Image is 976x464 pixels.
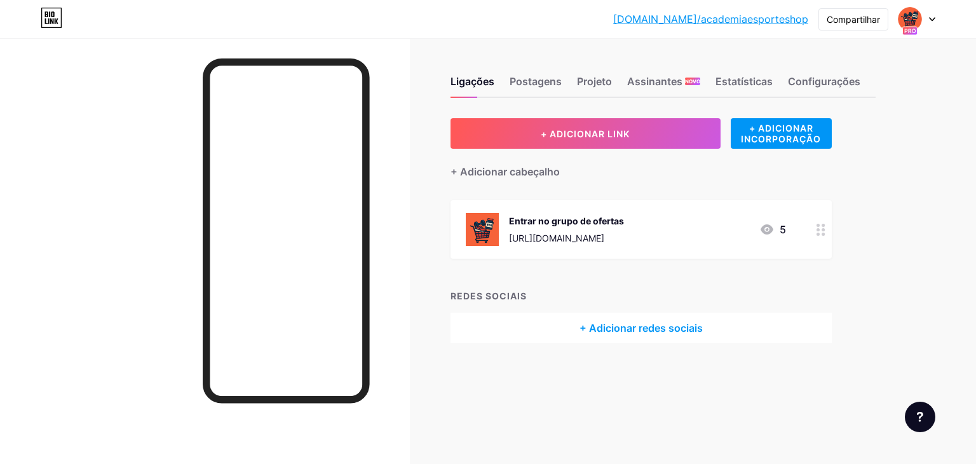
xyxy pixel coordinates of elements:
[827,14,880,25] font: Compartilhar
[898,7,922,31] img: academiaesporteshop
[685,78,700,85] font: NOVO
[451,118,721,149] button: + ADICIONAR LINK
[788,75,860,88] font: Configurações
[579,322,703,334] font: + Adicionar redes sociais
[509,233,604,243] font: [URL][DOMAIN_NAME]
[451,165,560,178] font: + Adicionar cabeçalho
[451,75,494,88] font: Ligações
[509,215,624,226] font: Entrar no grupo de ofertas
[510,75,562,88] font: Postagens
[715,75,773,88] font: Estatísticas
[613,13,808,25] font: [DOMAIN_NAME]/academiaesporteshop
[627,75,682,88] font: Assinantes
[466,213,499,246] img: Entrar no grupo de ofertas
[451,290,527,301] font: REDES SOCIAIS
[741,123,821,144] font: + ADICIONAR INCORPORAÇÃO
[577,75,612,88] font: Projeto
[613,11,808,27] a: [DOMAIN_NAME]/academiaesporteshop
[541,128,630,139] font: + ADICIONAR LINK
[780,223,786,236] font: 5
